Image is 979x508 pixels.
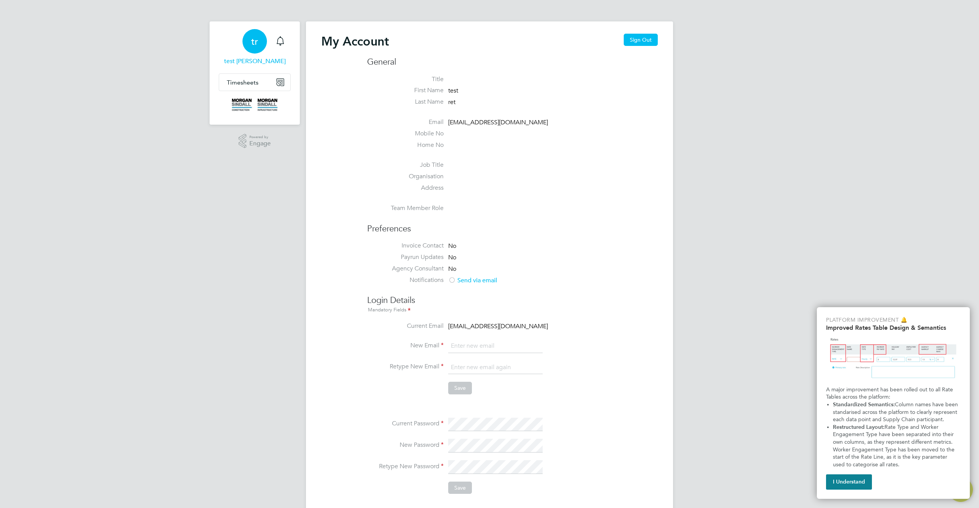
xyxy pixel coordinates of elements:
h3: Login Details [367,287,658,314]
label: Current Password [367,420,444,428]
span: Powered by [249,134,271,140]
label: Email [367,118,444,126]
label: Notifications [367,276,444,284]
span: No [448,254,456,261]
label: New Email [367,342,444,350]
h3: Preferences [367,216,658,234]
button: I Understand [826,474,872,490]
span: No [448,242,456,250]
label: Team Member Role [367,204,444,212]
label: Invoice Contact [367,242,444,250]
span: [EMAIL_ADDRESS][DOMAIN_NAME] [448,119,548,126]
span: Send via email [448,277,497,284]
h2: Improved Rates Table Design & Semantics [826,324,961,331]
input: Enter new email [448,339,543,353]
div: Improved Rate Table Semantics [817,307,970,499]
span: Rate Type and Worker Engagement Type have been separated into their own columns, as they represen... [833,424,956,468]
button: Save [448,482,472,494]
strong: Restructured Layout: [833,424,885,430]
p: Platform Improvement 🔔 [826,316,961,324]
strong: Standardized Semantics: [833,401,895,408]
label: Retype New Password [367,462,444,471]
p: A major improvement has been rolled out to all Rate Tables across the platform: [826,386,961,401]
input: Enter new email again [448,361,543,374]
a: Go to home page [219,99,291,111]
span: Timesheets [227,79,259,86]
h3: General [367,57,658,68]
label: Agency Consultant [367,265,444,273]
label: New Password [367,441,444,449]
label: Job Title [367,161,444,169]
button: Save [448,382,472,394]
label: Organisation [367,173,444,181]
a: Go to account details [219,29,291,66]
label: Retype New Email [367,363,444,371]
label: Current Email [367,322,444,330]
label: Payrun Updates [367,253,444,261]
span: [EMAIL_ADDRESS][DOMAIN_NAME] [448,322,548,330]
label: Title [367,75,444,83]
div: Mandatory Fields [367,306,658,314]
img: morgansindall-logo-retina.png [232,99,278,111]
nav: Main navigation [210,21,300,125]
span: tr [251,36,258,46]
label: Address [367,184,444,192]
img: Updated Rates Table Design & Semantics [826,334,961,383]
label: Last Name [367,98,444,106]
label: First Name [367,86,444,94]
button: Sign Out [624,34,658,46]
span: Column names have been standarised across the platform to clearly represent each data point and S... [833,401,959,423]
span: ret [448,98,455,106]
label: Mobile No [367,130,444,138]
span: No [448,265,456,273]
span: Engage [249,140,271,147]
h2: My Account [321,34,389,49]
label: Home No [367,141,444,149]
span: test ret [219,57,291,66]
span: test [448,87,458,95]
